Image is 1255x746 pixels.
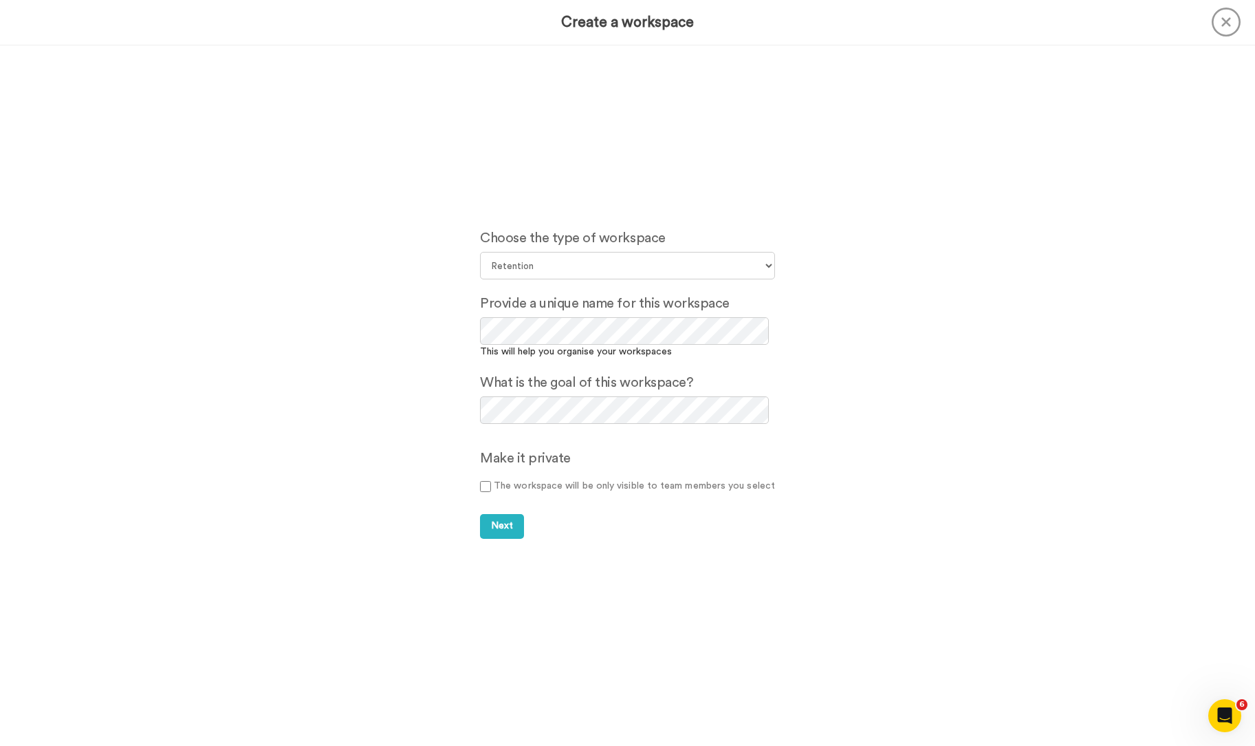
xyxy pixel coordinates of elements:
[480,228,666,248] label: Choose the type of workspace
[1208,699,1241,732] iframe: Intercom live chat
[491,521,513,531] span: Next
[480,514,524,539] button: Next
[561,14,694,30] h3: Create a workspace
[1,3,39,40] img: 3183ab3e-59ed-45f6-af1c-10226f767056-1659068401.jpg
[480,479,775,493] label: The workspace will be only visible to team members you select
[44,44,61,61] img: mute-white.svg
[480,481,491,492] input: The workspace will be only visible to team members you select
[480,293,730,314] label: Provide a unique name for this workspace
[480,345,775,359] div: This will help you organise your workspaces
[1236,699,1247,710] span: 6
[480,372,693,393] label: What is the goal of this workspace?
[77,12,186,109] span: Hi [PERSON_NAME], thanks for joining us with a paid account! Wanted to say thanks in person, so p...
[480,448,571,469] label: Make it private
